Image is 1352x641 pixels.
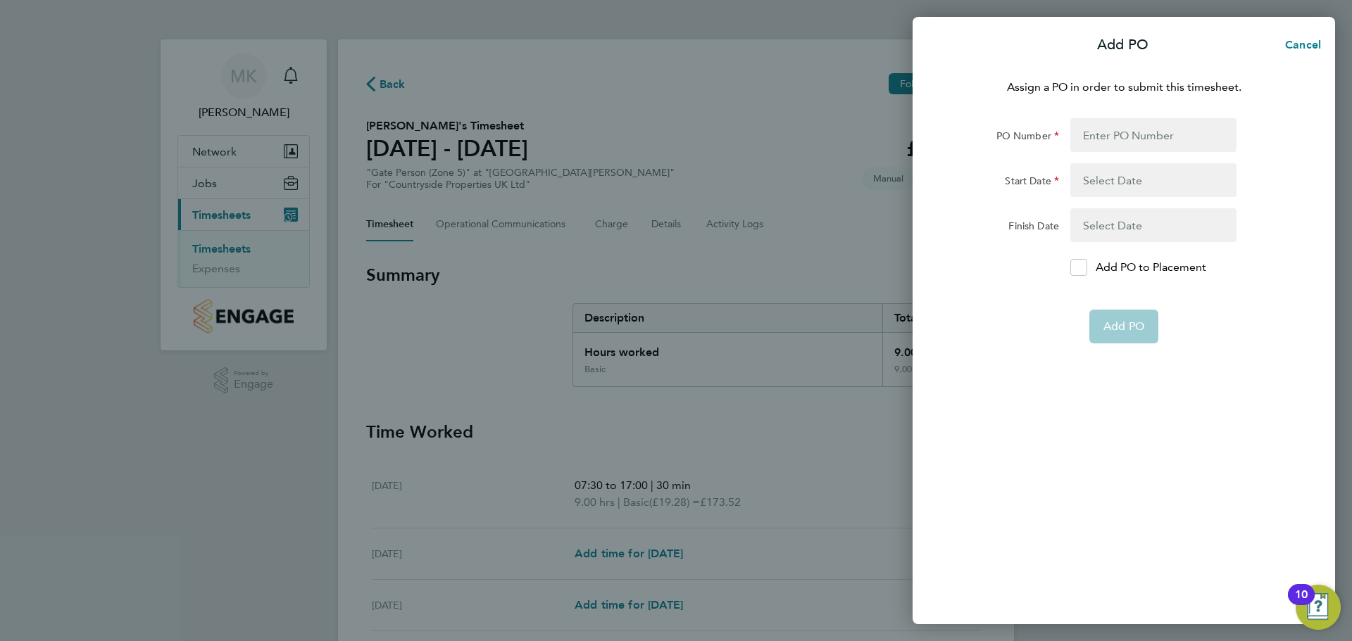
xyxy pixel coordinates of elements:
p: Assign a PO in order to submit this timesheet. [952,79,1296,96]
div: 10 [1295,595,1308,613]
button: Open Resource Center, 10 new notifications [1296,585,1341,630]
p: Add PO to Placement [1096,259,1206,276]
p: Add PO [1097,35,1148,55]
label: PO Number [996,129,1059,146]
label: Finish Date [1008,220,1059,236]
input: Enter PO Number [1070,118,1237,152]
label: Start Date [1005,174,1059,191]
button: Cancel [1263,31,1335,59]
span: Cancel [1281,38,1321,51]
